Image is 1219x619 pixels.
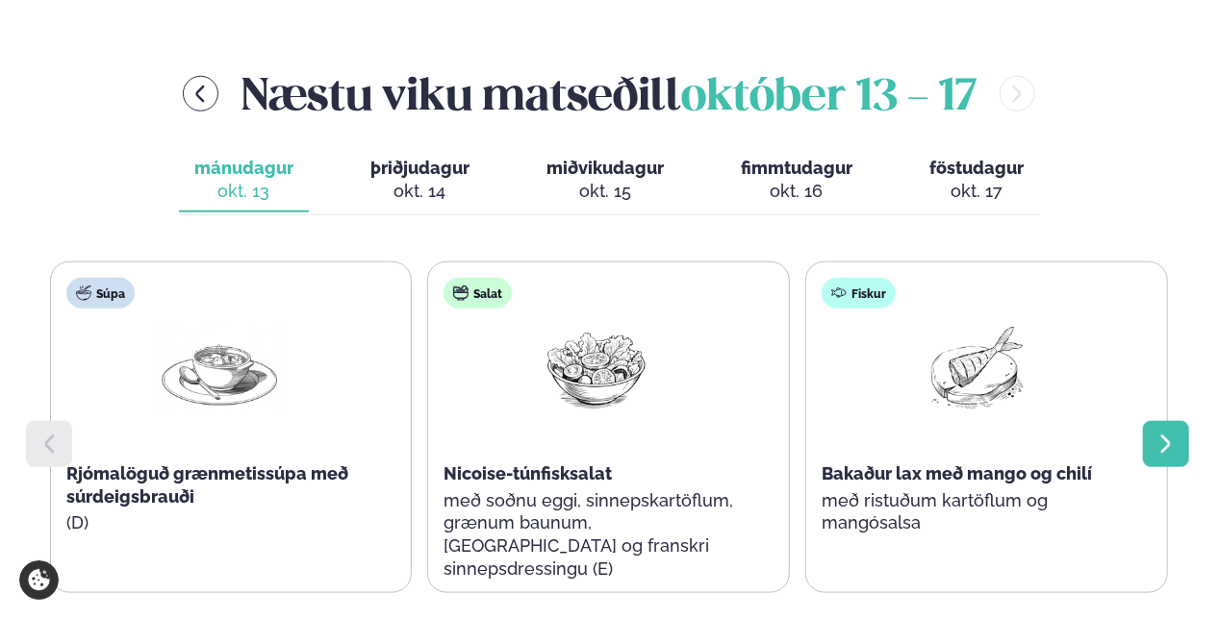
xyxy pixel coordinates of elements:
[158,324,281,413] img: Soup.png
[822,489,1128,535] p: með ristuðum kartöflum og mangósalsa
[453,285,469,301] img: salad.svg
[822,278,896,309] div: Fiskur
[531,149,679,212] button: miðvikudagur okt. 15
[241,62,977,125] h2: Næstu viku matseðill
[831,285,847,301] img: fish.svg
[929,180,1024,203] div: okt. 17
[822,463,1092,483] span: Bakaður lax með mango og chilí
[66,278,135,309] div: Súpa
[19,560,59,600] a: Cookie settings
[741,158,852,178] span: fimmtudagur
[66,463,348,507] span: Rjómalöguð grænmetissúpa með súrdeigsbrauði
[194,180,293,203] div: okt. 13
[194,158,293,178] span: mánudagur
[741,180,852,203] div: okt. 16
[355,149,485,212] button: þriðjudagur okt. 14
[76,285,91,301] img: soup.svg
[370,180,470,203] div: okt. 14
[929,158,1024,178] span: föstudagur
[546,158,664,178] span: miðvikudagur
[66,511,372,534] p: (D)
[914,149,1039,212] button: föstudagur okt. 17
[725,149,868,212] button: fimmtudagur okt. 16
[913,324,1036,413] img: Fish.png
[535,324,658,413] img: Salad.png
[444,463,612,483] span: Nicoise-túnfisksalat
[1000,76,1035,111] button: menu-btn-right
[179,149,309,212] button: mánudagur okt. 13
[444,278,512,309] div: Salat
[681,77,977,119] span: október 13 - 17
[370,158,470,178] span: þriðjudagur
[546,180,664,203] div: okt. 15
[444,489,749,582] p: með soðnu eggi, sinnepskartöflum, grænum baunum, [GEOGRAPHIC_DATA] og franskri sinnepsdressingu (E)
[183,76,218,111] button: menu-btn-left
